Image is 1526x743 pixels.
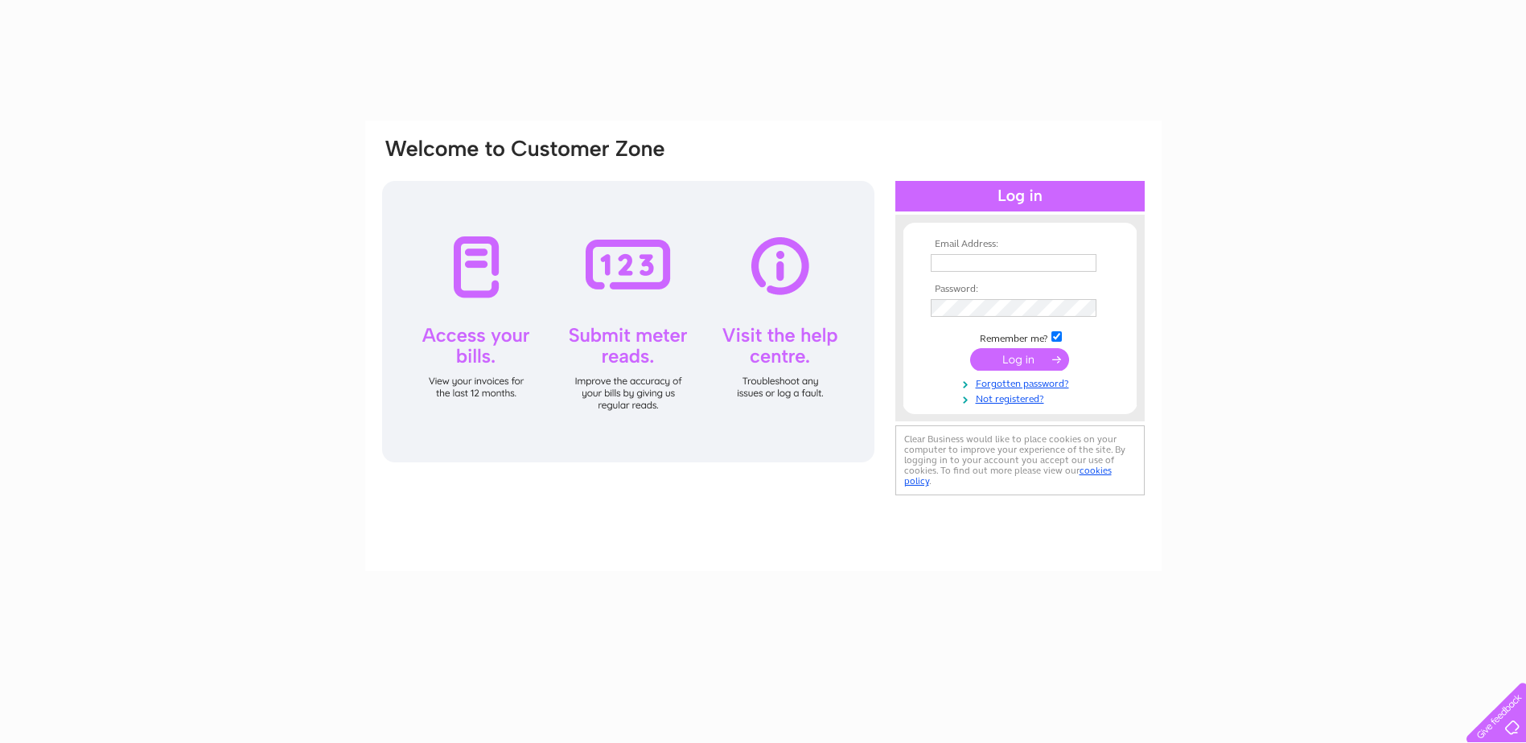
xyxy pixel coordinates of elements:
[970,348,1069,371] input: Submit
[931,390,1113,405] a: Not registered?
[927,239,1113,250] th: Email Address:
[927,284,1113,295] th: Password:
[904,465,1112,486] a: cookies policy
[931,375,1113,390] a: Forgotten password?
[895,425,1145,495] div: Clear Business would like to place cookies on your computer to improve your experience of the sit...
[927,329,1113,345] td: Remember me?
